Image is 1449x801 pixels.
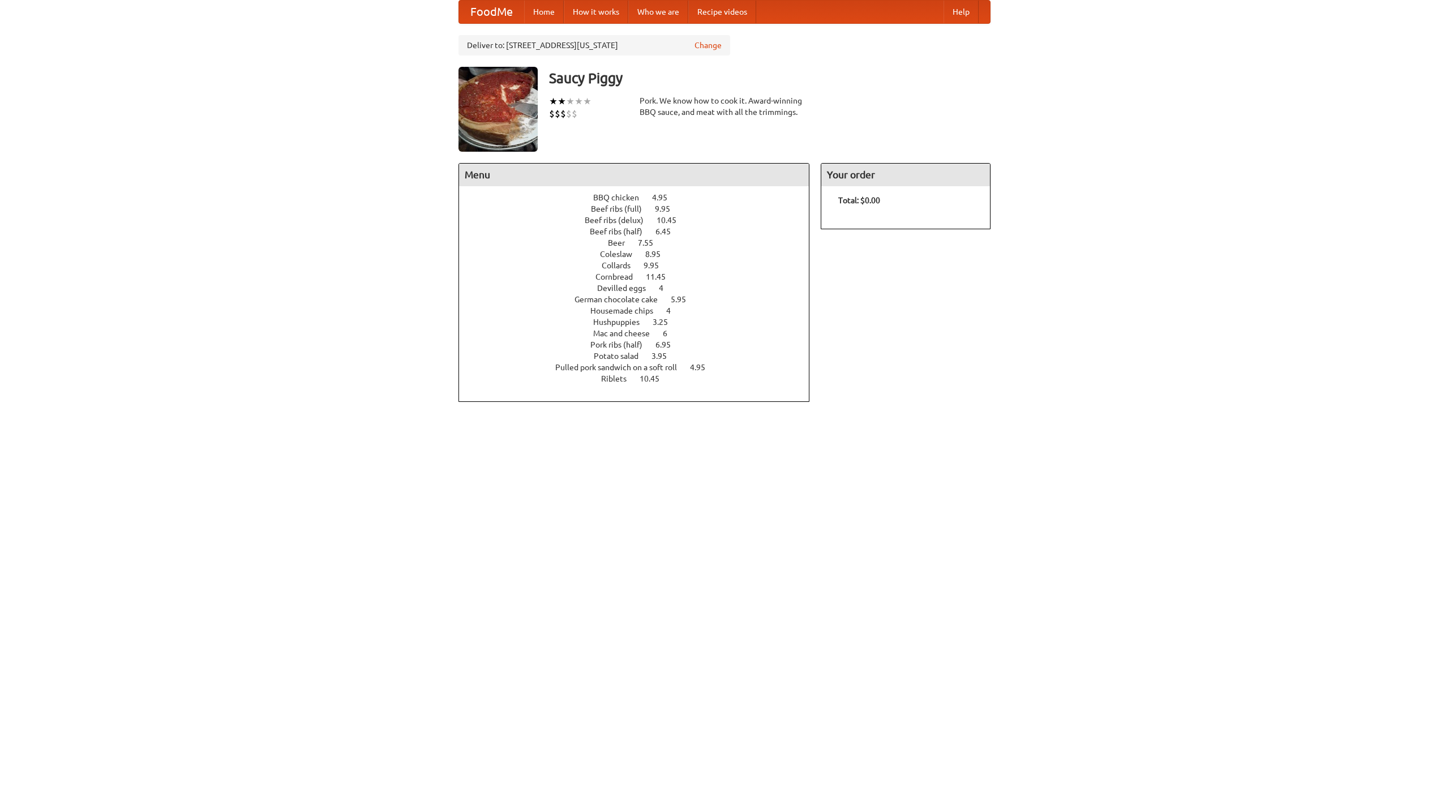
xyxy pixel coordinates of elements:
a: Housemade chips 4 [590,306,692,315]
span: Riblets [601,374,638,383]
a: Beef ribs (delux) 10.45 [585,216,697,225]
a: Home [524,1,564,23]
span: Collards [602,261,642,270]
div: Deliver to: [STREET_ADDRESS][US_STATE] [458,35,730,55]
a: Recipe videos [688,1,756,23]
span: Mac and cheese [593,329,661,338]
span: Pork ribs (half) [590,340,654,349]
li: $ [555,108,560,120]
a: Coleslaw 8.95 [600,250,681,259]
li: ★ [583,95,591,108]
span: 9.95 [655,204,681,213]
span: 4 [666,306,682,315]
span: BBQ chicken [593,193,650,202]
span: Beef ribs (full) [591,204,653,213]
a: Who we are [628,1,688,23]
span: Cornbread [595,272,644,281]
span: 8.95 [645,250,672,259]
li: $ [572,108,577,120]
span: 4 [659,284,675,293]
span: Coleslaw [600,250,644,259]
img: angular.jpg [458,67,538,152]
h4: Menu [459,164,809,186]
a: BBQ chicken 4.95 [593,193,688,202]
a: Devilled eggs 4 [597,284,684,293]
span: Potato salad [594,352,650,361]
span: Devilled eggs [597,284,657,293]
a: Help [944,1,979,23]
a: Beef ribs (half) 6.45 [590,227,692,236]
b: Total: $0.00 [838,196,880,205]
span: 9.95 [644,261,670,270]
span: 3.95 [651,352,678,361]
a: Beef ribs (full) 9.95 [591,204,691,213]
div: Pork. We know how to cook it. Award-winning BBQ sauce, and meat with all the trimmings. [640,95,809,118]
li: $ [549,108,555,120]
a: Hushpuppies 3.25 [593,318,689,327]
span: 11.45 [646,272,677,281]
a: Riblets 10.45 [601,374,680,383]
h4: Your order [821,164,990,186]
li: $ [560,108,566,120]
li: ★ [566,95,575,108]
span: 10.45 [640,374,671,383]
span: 4.95 [652,193,679,202]
a: German chocolate cake 5.95 [575,295,707,304]
li: ★ [575,95,583,108]
a: Pork ribs (half) 6.95 [590,340,692,349]
span: Beer [608,238,636,247]
a: Mac and cheese 6 [593,329,688,338]
span: Beef ribs (delux) [585,216,655,225]
span: 4.95 [690,363,717,372]
span: 7.55 [638,238,665,247]
span: 6 [663,329,679,338]
span: 10.45 [657,216,688,225]
span: 6.45 [655,227,682,236]
li: ★ [549,95,558,108]
span: 6.95 [655,340,682,349]
a: Collards 9.95 [602,261,680,270]
li: $ [566,108,572,120]
a: Potato salad 3.95 [594,352,688,361]
span: 5.95 [671,295,697,304]
span: German chocolate cake [575,295,669,304]
a: Beer 7.55 [608,238,674,247]
a: Cornbread 11.45 [595,272,687,281]
span: Housemade chips [590,306,665,315]
span: Pulled pork sandwich on a soft roll [555,363,688,372]
a: How it works [564,1,628,23]
span: Beef ribs (half) [590,227,654,236]
span: 3.25 [653,318,679,327]
a: Pulled pork sandwich on a soft roll 4.95 [555,363,726,372]
li: ★ [558,95,566,108]
a: Change [695,40,722,51]
h3: Saucy Piggy [549,67,991,89]
a: FoodMe [459,1,524,23]
span: Hushpuppies [593,318,651,327]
